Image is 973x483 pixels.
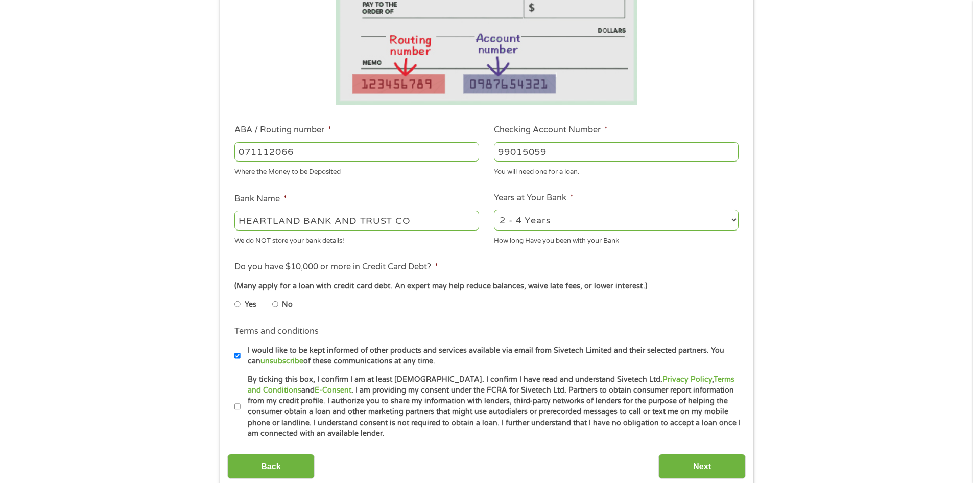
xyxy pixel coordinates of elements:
[227,454,315,479] input: Back
[234,232,479,246] div: We do NOT store your bank details!
[658,454,746,479] input: Next
[494,164,739,177] div: You will need one for a loan.
[245,299,256,310] label: Yes
[234,125,331,135] label: ABA / Routing number
[234,194,287,204] label: Bank Name
[234,326,319,337] label: Terms and conditions
[241,345,742,367] label: I would like to be kept informed of other products and services available via email from Sivetech...
[234,164,479,177] div: Where the Money to be Deposited
[248,375,734,395] a: Terms and Conditions
[241,374,742,440] label: By ticking this box, I confirm I am at least [DEMOGRAPHIC_DATA]. I confirm I have read and unders...
[282,299,293,310] label: No
[234,262,438,272] label: Do you have $10,000 or more in Credit Card Debt?
[234,281,738,292] div: (Many apply for a loan with credit card debt. An expert may help reduce balances, waive late fees...
[494,142,739,162] input: 345634636
[494,232,739,246] div: How long Have you been with your Bank
[494,193,574,203] label: Years at Your Bank
[662,375,712,384] a: Privacy Policy
[494,125,608,135] label: Checking Account Number
[260,357,303,365] a: unsubscribe
[315,386,351,395] a: E-Consent
[234,142,479,162] input: 263177916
